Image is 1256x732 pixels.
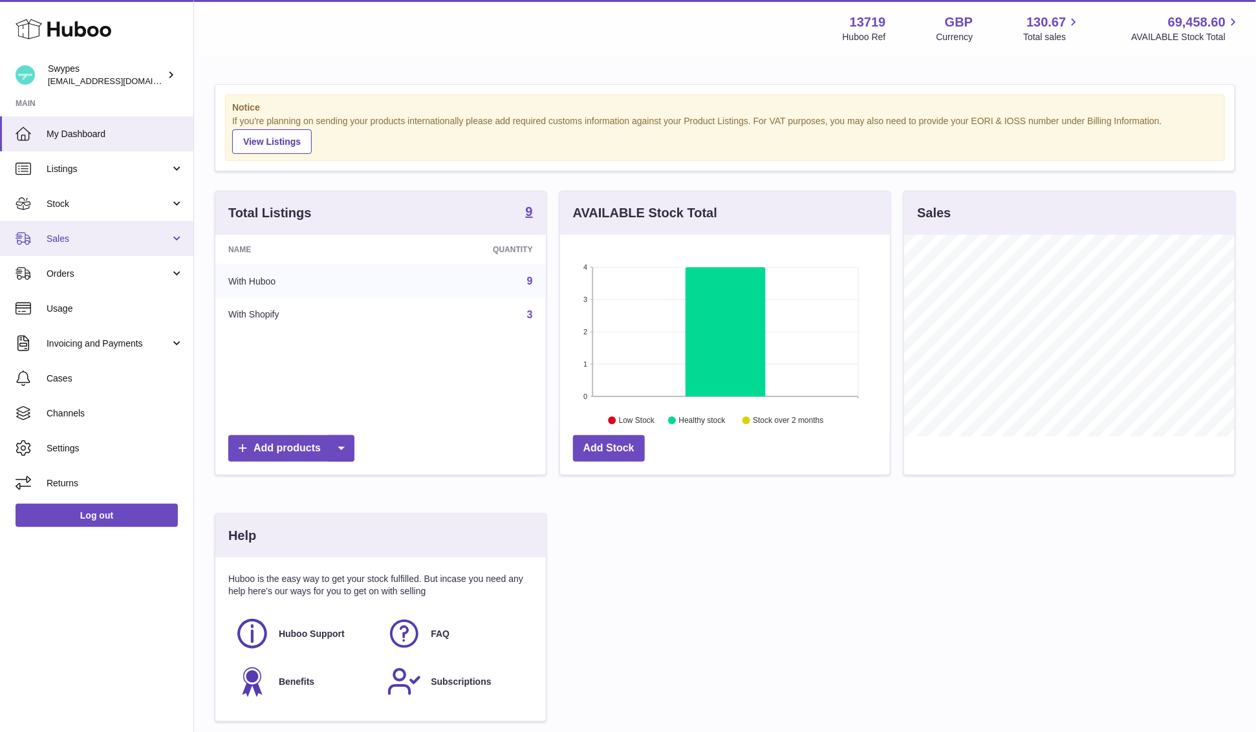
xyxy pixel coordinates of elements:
a: View Listings [232,129,312,154]
span: Cases [47,372,184,385]
strong: Notice [232,102,1218,114]
a: Huboo Support [235,616,374,651]
span: Benefits [279,676,314,688]
text: Healthy stock [678,416,726,425]
span: Usage [47,303,184,315]
text: Stock over 2 months [753,416,823,425]
a: 9 [526,205,533,221]
span: Returns [47,477,184,490]
div: Swypes [48,63,164,87]
span: Invoicing and Payments [47,338,170,350]
span: Settings [47,442,184,455]
span: FAQ [431,628,449,640]
text: Low Stock [619,416,655,425]
span: Channels [47,407,184,420]
span: Listings [47,163,170,175]
h3: Help [228,527,256,544]
div: Huboo Ref [843,31,886,43]
span: Sales [47,233,170,245]
h3: Total Listings [228,204,312,222]
a: 69,458.60 AVAILABLE Stock Total [1131,14,1240,43]
span: Stock [47,198,170,210]
th: Name [215,235,393,264]
a: Log out [16,504,178,527]
td: With Shopify [215,298,393,332]
a: Benefits [235,664,374,699]
text: 3 [583,296,587,303]
p: Huboo is the easy way to get your stock fulfilled. But incase you need any help here's our ways f... [228,573,533,597]
span: Total sales [1023,31,1081,43]
span: Subscriptions [431,676,491,688]
text: 1 [583,360,587,368]
span: 69,458.60 [1168,14,1226,31]
span: 130.67 [1026,14,1066,31]
a: Add products [228,435,354,462]
a: 130.67 Total sales [1023,14,1081,43]
div: If you're planning on sending your products internationally please add required customs informati... [232,115,1218,154]
td: With Huboo [215,264,393,298]
div: Currency [937,31,973,43]
th: Quantity [393,235,545,264]
span: [EMAIL_ADDRESS][DOMAIN_NAME] [48,76,190,86]
a: Add Stock [573,435,645,462]
span: Orders [47,268,170,280]
text: 4 [583,263,587,271]
strong: GBP [945,14,973,31]
span: AVAILABLE Stock Total [1131,31,1240,43]
text: 2 [583,328,587,336]
a: Subscriptions [387,664,526,699]
text: 0 [583,393,587,400]
strong: 9 [526,205,533,218]
span: My Dashboard [47,128,184,140]
img: hello@swypes.co.uk [16,65,35,85]
a: FAQ [387,616,526,651]
h3: Sales [917,204,951,222]
a: 9 [527,275,533,286]
span: Huboo Support [279,628,345,640]
h3: AVAILABLE Stock Total [573,204,717,222]
strong: 13719 [850,14,886,31]
a: 3 [527,309,533,320]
